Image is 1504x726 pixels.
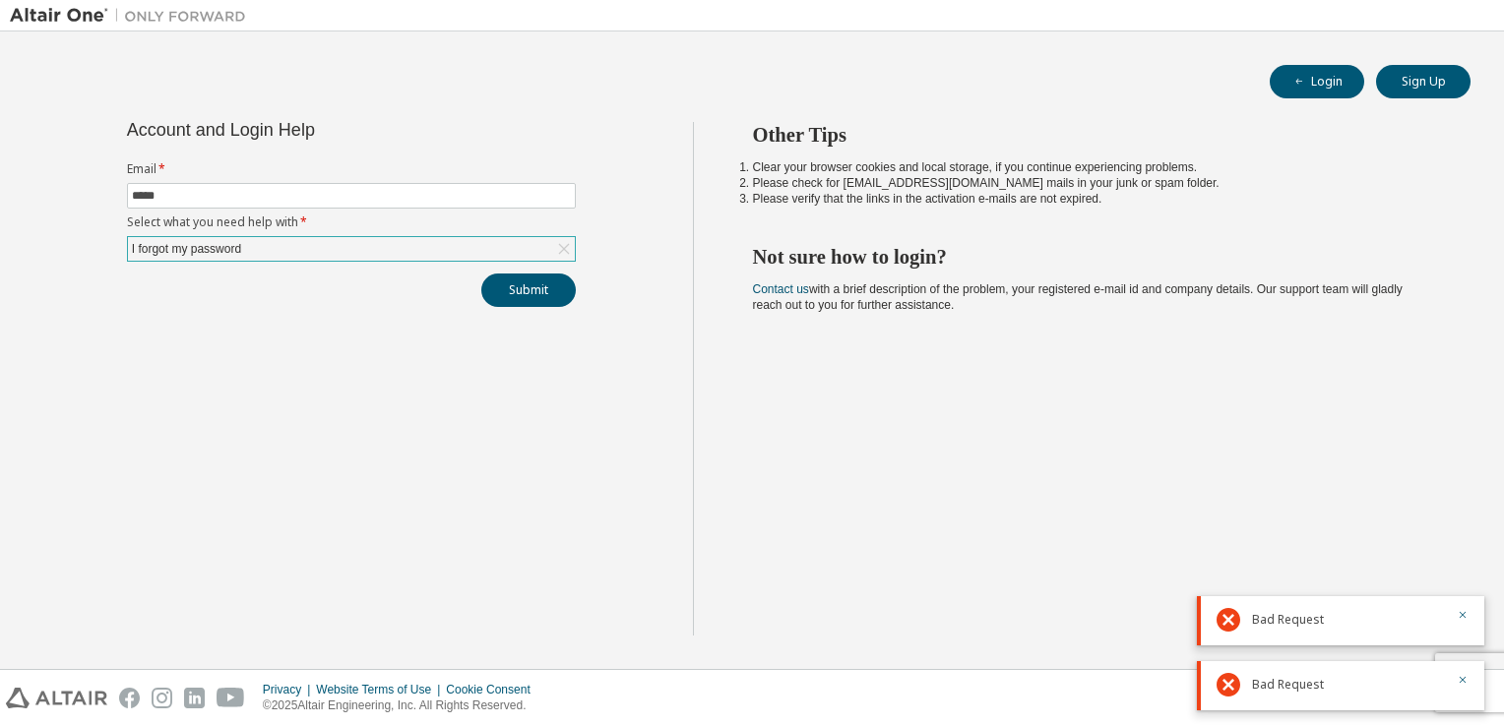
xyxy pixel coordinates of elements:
h2: Not sure how to login? [753,244,1436,270]
label: Email [127,161,576,177]
button: Sign Up [1376,65,1471,98]
p: © 2025 Altair Engineering, Inc. All Rights Reserved. [263,697,542,714]
div: Privacy [263,682,316,697]
img: instagram.svg [152,688,172,708]
span: Bad Request [1252,612,1324,628]
div: Cookie Consent [446,682,541,697]
label: Select what you need help with [127,214,576,230]
a: Contact us [753,282,809,296]
div: I forgot my password [129,238,244,260]
img: linkedin.svg [184,688,205,708]
div: Account and Login Help [127,122,486,138]
li: Please check for [EMAIL_ADDRESS][DOMAIN_NAME] mails in your junk or spam folder. [753,175,1436,191]
button: Login [1270,65,1364,98]
div: I forgot my password [128,237,575,261]
img: Altair One [10,6,256,26]
li: Please verify that the links in the activation e-mails are not expired. [753,191,1436,207]
span: with a brief description of the problem, your registered e-mail id and company details. Our suppo... [753,282,1403,312]
span: Bad Request [1252,677,1324,693]
div: Website Terms of Use [316,682,446,697]
img: facebook.svg [119,688,140,708]
img: youtube.svg [217,688,245,708]
button: Submit [481,273,576,307]
img: altair_logo.svg [6,688,107,708]
li: Clear your browser cookies and local storage, if you continue experiencing problems. [753,159,1436,175]
h2: Other Tips [753,122,1436,148]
